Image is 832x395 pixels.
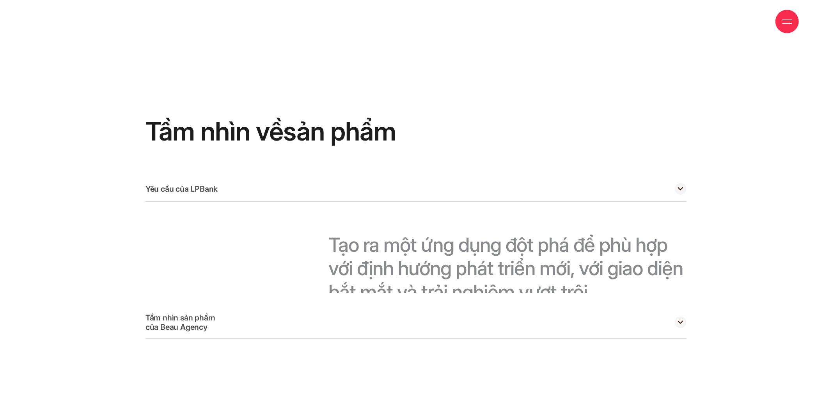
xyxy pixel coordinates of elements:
span: dụng [458,233,501,256]
span: phát [456,256,493,280]
span: một [383,233,417,256]
span: ứng [421,233,454,256]
span: diện [647,256,683,280]
span: hướng [398,256,451,280]
h2: Tầm nhìn về sản phẩm [145,118,687,145]
span: phù [599,233,631,256]
span: vượt [519,280,557,304]
span: triển [498,256,535,280]
span: ra [363,233,379,256]
span: phá [538,233,569,256]
span: Tạo [328,233,359,256]
span: đột [506,233,533,256]
div: Tầm nhìn sản phẩm của Beau Agency [145,306,687,339]
span: trội [561,280,587,304]
span: mới, [539,256,575,280]
span: và [397,280,417,304]
span: nghiệm [452,280,514,304]
span: với [328,256,353,280]
span: mắt [360,280,393,304]
div: Yêu cầu của LPBank [145,176,687,202]
span: bắt [328,280,356,304]
span: định [357,256,394,280]
span: trải [421,280,447,304]
span: với [579,256,603,280]
span: hợp [635,233,667,256]
span: giao [607,256,643,280]
span: để [573,233,595,256]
